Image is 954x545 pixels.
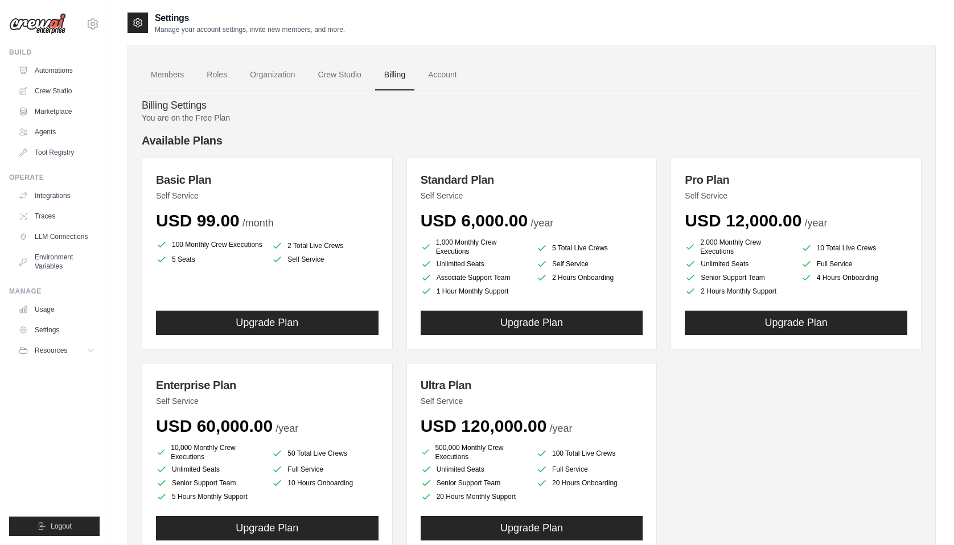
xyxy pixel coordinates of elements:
[156,395,379,407] p: Self Service
[156,211,240,230] span: USD 99.00
[14,300,100,319] a: Usage
[550,423,573,434] span: /year
[14,207,100,225] a: Traces
[536,477,643,489] li: 20 Hours Onboarding
[419,60,466,90] a: Account
[685,211,801,230] span: USD 12,000.00
[14,143,100,162] a: Tool Registry
[155,11,345,25] h2: Settings
[685,272,791,283] li: Senior Support Team
[14,228,100,246] a: LLM Connections
[536,272,643,283] li: 2 Hours Onboarding
[421,172,643,188] h3: Standard Plan
[241,60,304,90] a: Organization
[421,491,527,502] li: 20 Hours Monthly Support
[14,123,100,141] a: Agents
[536,445,643,461] li: 100 Total Live Crews
[421,258,527,270] li: Unlimited Seats
[142,112,922,123] p: You are on the Free Plan
[421,272,527,283] li: Associate Support Team
[142,60,193,90] a: Members
[156,254,262,265] li: 5 Seats
[375,60,414,90] a: Billing
[801,258,907,270] li: Full Service
[421,477,527,489] li: Senior Support Team
[309,60,371,90] a: Crew Studio
[14,341,100,360] button: Resources
[272,254,378,265] li: Self Service
[51,522,72,531] span: Logout
[156,190,379,201] p: Self Service
[155,25,345,34] p: Manage your account settings, invite new members, and more.
[536,464,643,475] li: Full Service
[14,82,100,100] a: Crew Studio
[14,321,100,339] a: Settings
[685,172,907,188] h3: Pro Plan
[272,240,378,251] li: 2 Total Live Crews
[14,61,100,80] a: Automations
[272,477,378,489] li: 10 Hours Onboarding
[421,238,527,256] li: 1,000 Monthly Crew Executions
[156,311,379,335] button: Upgrade Plan
[35,346,67,355] span: Resources
[421,416,547,435] span: USD 120,000.00
[272,464,378,475] li: Full Service
[685,311,907,335] button: Upgrade Plan
[9,13,66,35] img: Logo
[801,240,907,256] li: 10 Total Live Crews
[421,190,643,201] p: Self Service
[156,377,379,393] h3: Enterprise Plan
[804,217,827,229] span: /year
[801,272,907,283] li: 4 Hours Onboarding
[685,190,907,201] p: Self Service
[142,133,922,148] h4: Available Plans
[14,187,100,205] a: Integrations
[421,286,527,297] li: 1 Hour Monthly Support
[536,240,643,256] li: 5 Total Live Crews
[242,217,274,229] span: /month
[142,100,922,112] h4: Billing Settings
[198,60,236,90] a: Roles
[156,443,262,461] li: 10,000 Monthly Crew Executions
[421,516,643,540] button: Upgrade Plan
[9,287,100,296] div: Manage
[14,102,100,121] a: Marketplace
[9,173,100,182] div: Operate
[421,395,643,407] p: Self Service
[536,258,643,270] li: Self Service
[685,238,791,256] li: 2,000 Monthly Crew Executions
[156,172,379,188] h3: Basic Plan
[685,258,791,270] li: Unlimited Seats
[9,48,100,57] div: Build
[14,248,100,275] a: Environment Variables
[685,286,791,297] li: 2 Hours Monthly Support
[156,516,379,540] button: Upgrade Plan
[421,311,643,335] button: Upgrade Plan
[156,416,273,435] span: USD 60,000.00
[421,464,527,475] li: Unlimited Seats
[156,491,262,502] li: 5 Hours Monthly Support
[156,477,262,489] li: Senior Support Team
[275,423,298,434] span: /year
[9,517,100,536] button: Logout
[156,464,262,475] li: Unlimited Seats
[421,211,528,230] span: USD 6,000.00
[272,445,378,461] li: 50 Total Live Crews
[156,238,262,251] li: 100 Monthly Crew Executions
[421,377,643,393] h3: Ultra Plan
[421,443,527,461] li: 500,000 Monthly Crew Executions
[531,217,553,229] span: /year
